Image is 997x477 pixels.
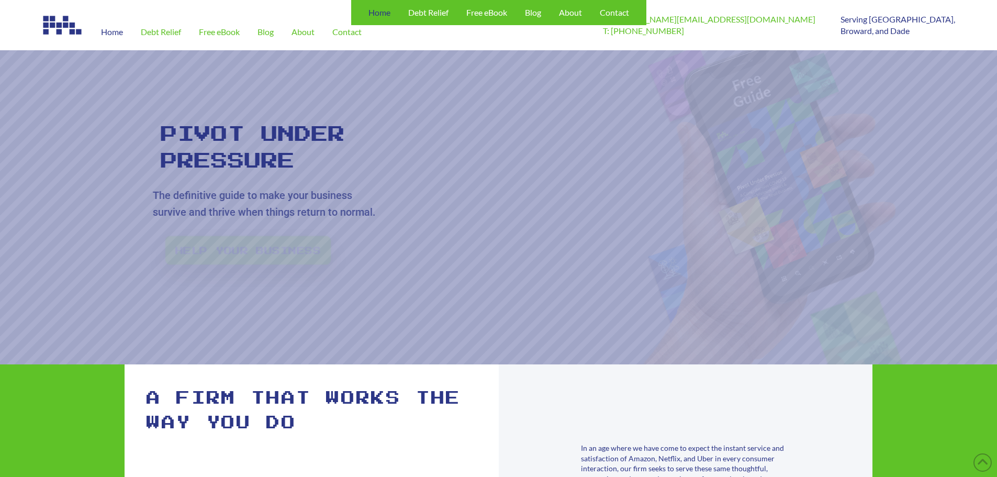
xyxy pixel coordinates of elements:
[841,14,955,37] p: Serving [GEOGRAPHIC_DATA], Broward, and Dade
[292,28,315,36] span: About
[101,28,123,36] span: Home
[323,14,371,50] a: Contact
[973,453,992,472] a: Back to Top
[161,121,358,175] rs-layer: Pivot Under Pressure
[603,26,684,36] a: T: [PHONE_NUMBER]
[147,386,478,436] h1: A firm that works the way you do
[283,14,323,50] a: About
[408,8,449,17] span: Debt Relief
[249,14,283,50] a: Blog
[152,187,383,220] rs-layer: The definitive guide to make your business survive and thrive when things return to normal.
[600,8,629,17] span: Contact
[190,14,249,50] a: Free eBook
[199,28,240,36] span: Free eBook
[368,8,390,17] span: Home
[132,14,190,50] a: Debt Relief
[466,8,507,17] span: Free eBook
[257,28,274,36] span: Blog
[332,28,362,36] span: Contact
[141,28,181,36] span: Debt Relief
[165,236,331,265] a: Help your business
[559,8,582,17] span: About
[92,14,132,50] a: Home
[42,14,84,37] img: Image
[525,8,541,17] span: Blog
